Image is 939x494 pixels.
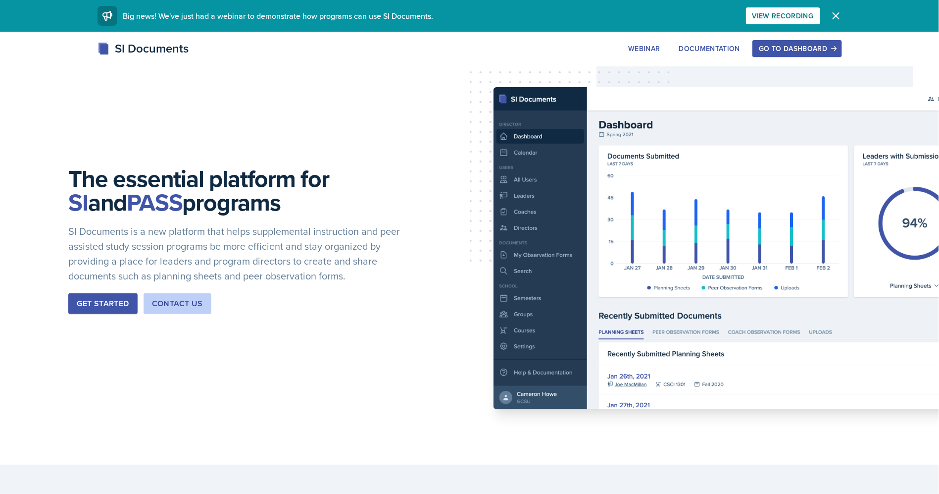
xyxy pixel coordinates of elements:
[752,40,841,57] button: Go to Dashboard
[68,293,137,314] button: Get Started
[759,45,835,53] div: Go to Dashboard
[152,298,203,310] div: Contact Us
[144,293,211,314] button: Contact Us
[752,12,814,20] div: View Recording
[98,40,189,57] div: SI Documents
[622,40,666,57] button: Webinar
[123,10,434,21] span: Big news! We've just had a webinar to demonstrate how programs can use SI Documents.
[746,7,820,24] button: View Recording
[673,40,747,57] button: Documentation
[628,45,660,53] div: Webinar
[77,298,129,310] div: Get Started
[679,45,741,53] div: Documentation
